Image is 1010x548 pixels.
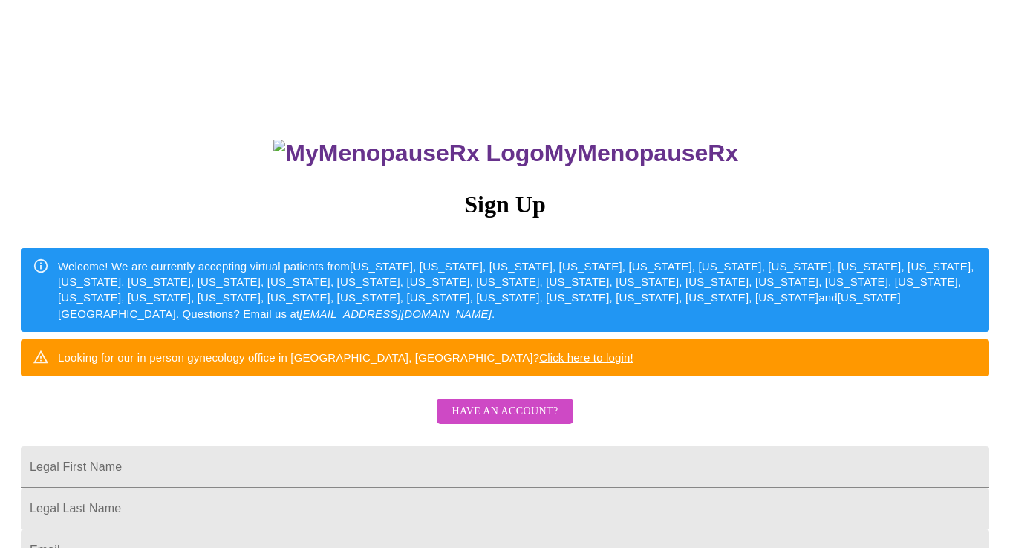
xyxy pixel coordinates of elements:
h3: Sign Up [21,191,989,218]
button: Have an account? [437,399,573,425]
div: Looking for our in person gynecology office in [GEOGRAPHIC_DATA], [GEOGRAPHIC_DATA]? [58,344,633,371]
div: Welcome! We are currently accepting virtual patients from [US_STATE], [US_STATE], [US_STATE], [US... [58,252,977,328]
a: Click here to login! [539,351,633,364]
h3: MyMenopauseRx [23,140,990,167]
em: [EMAIL_ADDRESS][DOMAIN_NAME] [299,307,492,320]
a: Have an account? [433,415,576,428]
span: Have an account? [452,402,558,421]
img: MyMenopauseRx Logo [273,140,544,167]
